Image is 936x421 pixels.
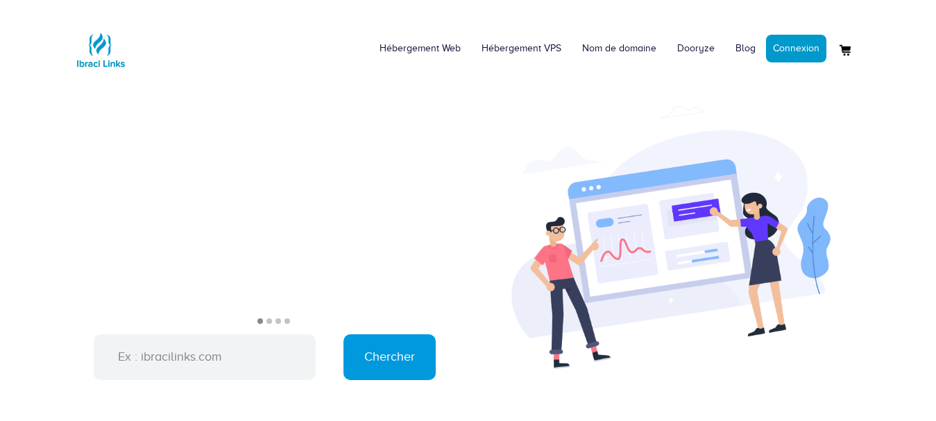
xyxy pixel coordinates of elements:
[667,28,725,69] a: Dooryze
[73,10,128,78] a: Logo Ibraci Links
[766,35,826,62] a: Connexion
[73,22,128,78] img: Logo Ibraci Links
[572,28,667,69] a: Nom de domaine
[369,28,471,69] a: Hébergement Web
[94,334,316,380] input: Ex : ibracilinks.com
[471,28,572,69] a: Hébergement VPS
[343,334,436,380] input: Chercher
[725,28,766,69] a: Blog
